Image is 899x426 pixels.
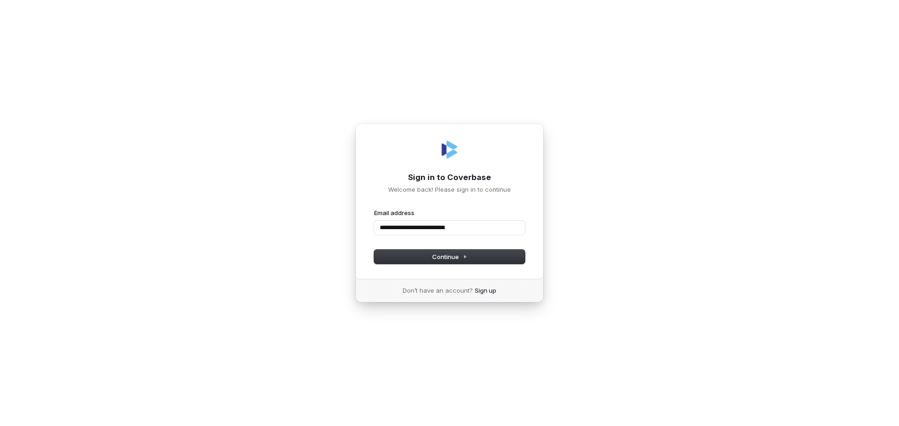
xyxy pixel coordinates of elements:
[403,286,473,295] span: Don’t have an account?
[432,253,467,261] span: Continue
[438,138,461,161] img: Coverbase
[475,286,496,295] a: Sign up
[374,185,525,194] p: Welcome back! Please sign in to continue
[374,209,414,217] label: Email address
[374,172,525,183] h1: Sign in to Coverbase
[374,250,525,264] button: Continue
